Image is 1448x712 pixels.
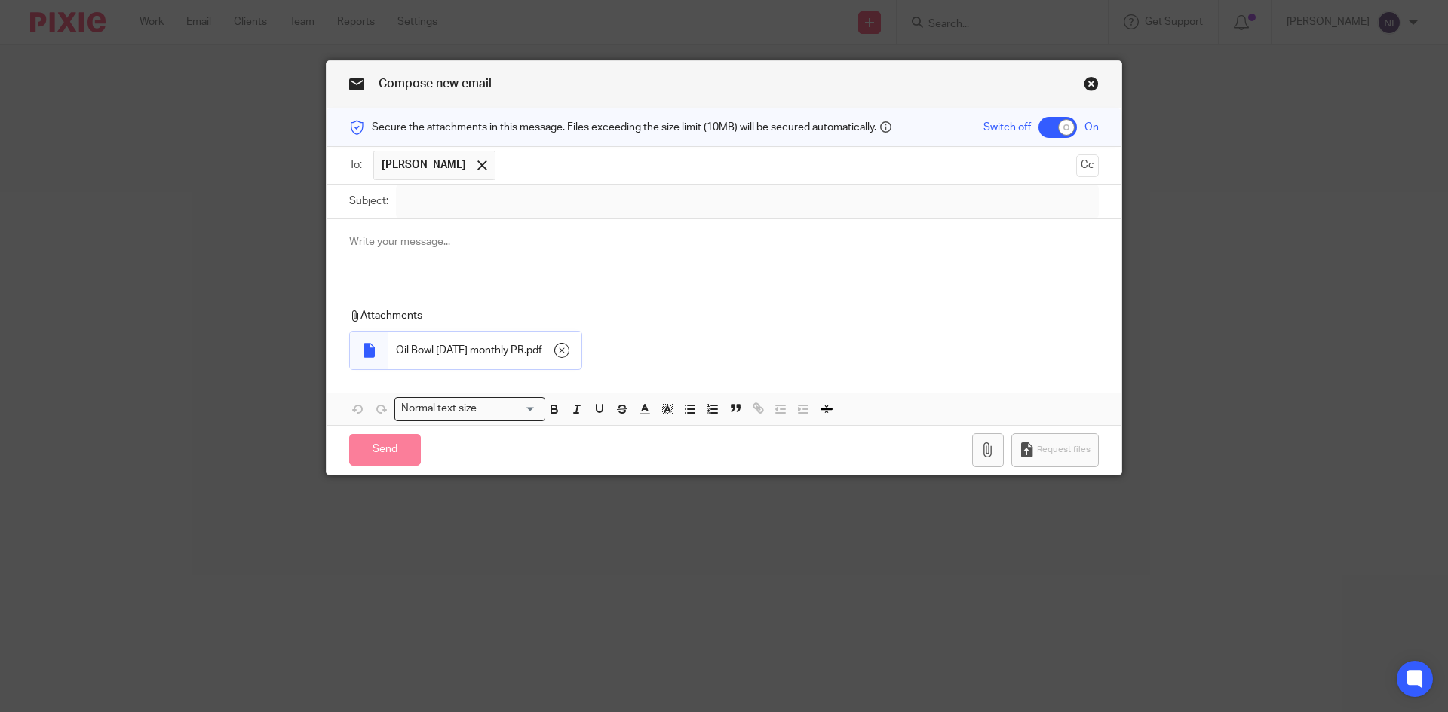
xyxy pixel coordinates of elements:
[349,308,1078,323] p: Attachments
[372,120,876,135] span: Secure the attachments in this message. Files exceeding the size limit (10MB) will be secured aut...
[382,157,466,173] span: [PERSON_NAME]
[1084,76,1099,96] a: Close this dialog window
[396,343,524,358] span: Oil Bowl [DATE] monthly PR
[398,401,480,417] span: Normal text size
[482,401,536,417] input: Search for option
[526,343,542,358] span: pdf
[349,434,421,466] input: Send
[1084,120,1099,135] span: On
[388,332,581,369] div: .
[1037,444,1091,456] span: Request files
[349,194,388,209] label: Subject:
[1076,154,1099,177] button: Cc
[379,78,492,90] span: Compose new email
[1011,433,1099,467] button: Request files
[394,397,545,420] div: Search for option
[983,120,1031,135] span: Switch off
[349,157,366,173] label: To:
